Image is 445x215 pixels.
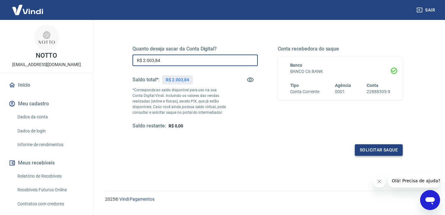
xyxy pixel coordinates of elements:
[132,77,160,83] h5: Saldo total*:
[7,0,48,19] img: Vindi
[335,88,351,95] h6: 0001
[132,87,226,115] p: *Corresponde ao saldo disponível para uso na sua Conta Digital Vindi. Incluindo os valores das ve...
[132,123,166,129] h5: Saldo restante:
[36,52,58,59] p: NOTTO
[15,125,86,137] a: Dados de login
[373,175,386,188] iframe: Fechar mensagem
[415,4,438,16] button: Sair
[7,156,86,170] button: Meus recebíveis
[335,83,351,88] span: Agência
[12,61,81,68] p: [EMAIL_ADDRESS][DOMAIN_NAME]
[15,170,86,183] a: Relatório de Recebíveis
[4,4,52,9] span: Olá! Precisa de ajuda?
[7,97,86,111] button: Meu cadastro
[290,83,299,88] span: Tipo
[132,46,258,52] h5: Quanto deseja sacar da Conta Digital?
[367,88,390,95] h6: 22888305-9
[290,68,391,75] h6: BANCO C6 BANK
[15,184,86,196] a: Recebíveis Futuros Online
[105,196,430,203] p: 2025 ©
[166,77,189,83] p: R$ 2.003,84
[15,111,86,123] a: Dados da conta
[119,197,155,202] a: Vindi Pagamentos
[169,123,183,128] span: R$ 0,00
[290,88,319,95] h6: Conta Corrente
[34,25,59,50] img: 9c30b784-e4ac-4ad2-bb47-d324ff0a1fee.jpeg
[367,83,378,88] span: Conta
[7,78,86,92] a: Início
[420,190,440,210] iframe: Botão para abrir a janela de mensagens
[290,63,303,68] span: Banco
[355,144,403,156] button: Solicitar saque
[278,46,403,52] h5: Conta recebedora do saque
[15,138,86,151] a: Informe de rendimentos
[15,198,86,210] a: Contratos com credores
[388,174,440,188] iframe: Mensagem da empresa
